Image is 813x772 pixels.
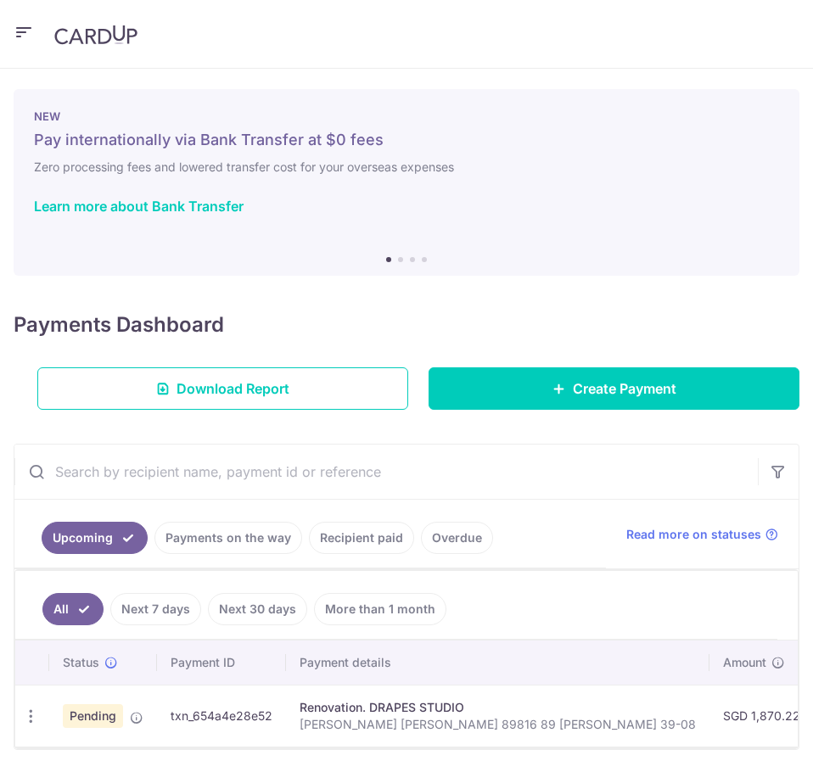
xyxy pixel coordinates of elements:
a: Next 30 days [208,593,307,625]
th: Payment details [286,641,709,685]
span: Status [63,654,99,671]
a: Create Payment [429,367,799,410]
div: Renovation. DRAPES STUDIO [300,699,696,716]
img: CardUp [54,25,137,45]
span: Amount [723,654,766,671]
a: Overdue [421,522,493,554]
span: Read more on statuses [626,526,761,543]
span: Create Payment [573,378,676,399]
h5: Pay internationally via Bank Transfer at $0 fees [34,130,779,150]
a: Upcoming [42,522,148,554]
span: Download Report [177,378,289,399]
a: All [42,593,104,625]
a: Learn more about Bank Transfer [34,198,244,215]
h6: Zero processing fees and lowered transfer cost for your overseas expenses [34,157,779,177]
span: Pending [63,704,123,728]
a: Payments on the way [154,522,302,554]
td: txn_654a4e28e52 [157,685,286,747]
p: [PERSON_NAME] [PERSON_NAME] 89816 89 [PERSON_NAME] 39-08 [300,716,696,733]
th: Payment ID [157,641,286,685]
a: Read more on statuses [626,526,778,543]
a: More than 1 month [314,593,446,625]
a: Next 7 days [110,593,201,625]
p: NEW [34,109,779,123]
a: Recipient paid [309,522,414,554]
h4: Payments Dashboard [14,310,224,340]
a: Download Report [37,367,408,410]
iframe: Opens a widget where you can find more information [704,721,796,764]
input: Search by recipient name, payment id or reference [14,445,758,499]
